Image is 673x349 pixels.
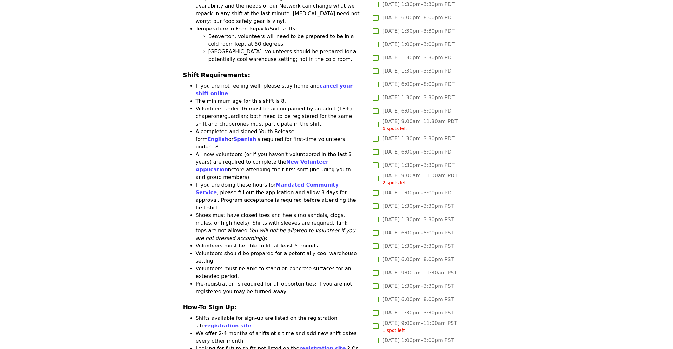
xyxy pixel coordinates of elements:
span: [DATE] 9:00am–11:00am PDT [382,172,458,186]
li: A completed and signed Youth Release form or is required for first-time volunteers under 18. [196,128,360,151]
span: [DATE] 6:00pm–8:00pm PDT [382,14,454,22]
span: [DATE] 9:00am–11:30am PST [382,269,457,277]
li: Shoes must have closed toes and heels (no sandals, clogs, mules, or high heels). Shirts with slee... [196,212,360,242]
li: Shifts available for sign-up are listed on the registration site . [196,314,360,330]
span: [DATE] 1:30pm–3:30pm PDT [382,1,454,8]
li: [GEOGRAPHIC_DATA]: volunteers should be prepared for a potentially cool warehouse setting; not in... [208,48,360,63]
span: [DATE] 1:30pm–3:30pm PDT [382,67,454,75]
li: All new volunteers (or if you haven't volunteered in the last 3 years) are required to complete t... [196,151,360,181]
span: [DATE] 1:00pm–3:00pm PST [382,337,454,344]
li: Volunteers should be prepared for a potentially cool warehouse setting. [196,250,360,265]
span: [DATE] 9:00am–11:30am PDT [382,118,458,132]
a: cancel your shift online [196,83,353,96]
span: [DATE] 1:30pm–3:30pm PDT [382,27,454,35]
span: [DATE] 6:00pm–8:00pm PST [382,296,454,303]
span: [DATE] 6:00pm–8:00pm PST [382,256,454,263]
span: [DATE] 1:30pm–3:30pm PDT [382,135,454,142]
span: [DATE] 1:30pm–3:30pm PST [382,309,454,317]
a: Spanish [234,136,256,142]
li: Pre-registration is required for all opportunities; if you are not registered you may be turned a... [196,280,360,295]
span: [DATE] 9:00am–11:00am PST [382,319,457,334]
li: Volunteers must be able to stand on concrete surfaces for an extended period. [196,265,360,280]
strong: How-To Sign Up: [183,304,237,311]
li: Volunteers under 16 must be accompanied by an adult (18+) chaperone/guardian; both need to be reg... [196,105,360,128]
span: 1 spot left [382,328,405,333]
strong: Shift Requirements: [183,72,250,78]
a: registration site [205,323,251,329]
span: 6 spots left [382,126,407,131]
span: [DATE] 1:30pm–3:30pm PST [382,242,454,250]
li: Volunteers must be able to lift at least 5 pounds. [196,242,360,250]
li: The minimum age for this shift is 8. [196,97,360,105]
a: New Volunteer Application [196,159,328,173]
span: [DATE] 1:30pm–3:30pm PST [382,216,454,223]
span: [DATE] 1:30pm–3:30pm PST [382,202,454,210]
a: Mandated Community Service [196,182,339,195]
li: Temperature in Food Repack/Sort shifts: [196,25,360,63]
span: [DATE] 6:00pm–8:00pm PDT [382,107,454,115]
li: If you are not feeling well, please stay home and . [196,82,360,97]
span: [DATE] 1:30pm–3:30pm PDT [382,94,454,102]
span: 2 spots left [382,180,407,185]
em: You will not be allowed to volunteer if you are not dressed accordingly. [196,227,355,241]
span: [DATE] 1:30pm–3:30pm PDT [382,54,454,62]
span: [DATE] 1:00pm–3:00pm PDT [382,41,454,48]
li: We offer 2-4 months of shifts at a time and add new shift dates every other month. [196,330,360,345]
a: English [208,136,228,142]
span: [DATE] 6:00pm–8:00pm PST [382,229,454,237]
li: If you are doing these hours for , please fill out the application and allow 3 days for approval.... [196,181,360,212]
span: [DATE] 1:30pm–3:30pm PDT [382,161,454,169]
li: Beaverton: volunteers will need to be prepared to be in a cold room kept at 50 degrees. [208,33,360,48]
span: [DATE] 1:00pm–3:00pm PDT [382,189,454,197]
span: [DATE] 1:30pm–3:30pm PST [382,282,454,290]
span: [DATE] 6:00pm–8:00pm PDT [382,148,454,156]
span: [DATE] 6:00pm–8:00pm PDT [382,81,454,88]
